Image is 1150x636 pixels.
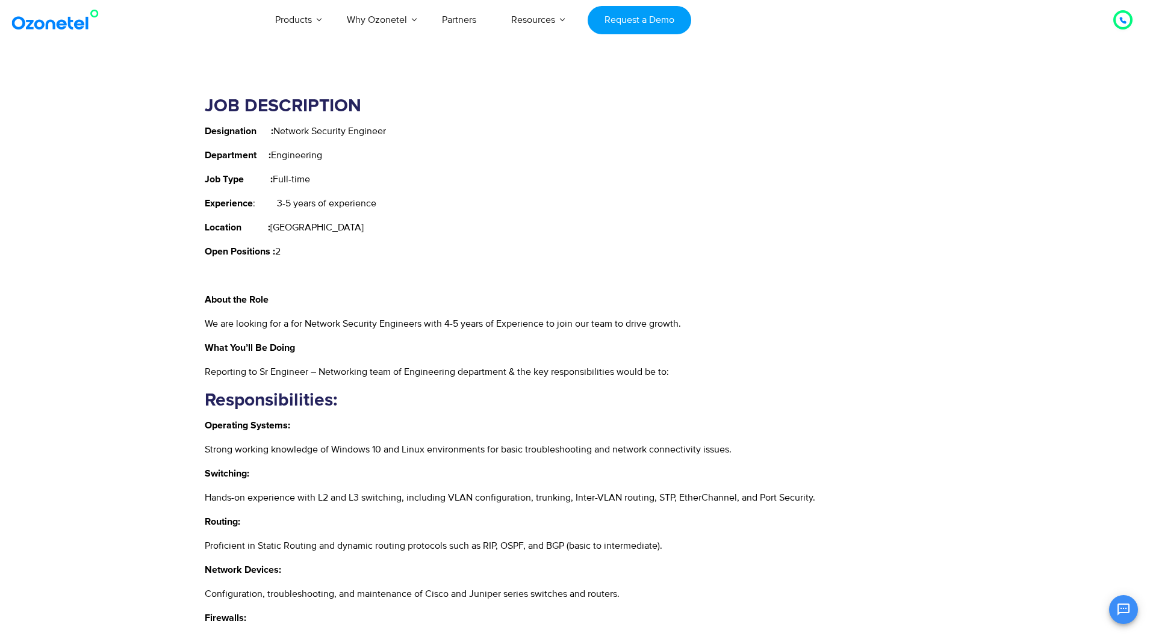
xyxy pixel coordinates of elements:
[205,613,246,623] strong: Firewalls:
[205,391,337,409] strong: Responsibilities:
[205,343,295,353] strong: What You’ll Be Doing
[588,6,691,34] a: Request a Demo
[205,539,945,553] li: Proficient in Static Routing and dynamic routing protocols such as RIP, OSPF, and BGP (basic to i...
[205,565,281,575] strong: Network Devices:
[205,469,249,478] strong: Switching:
[205,421,290,430] strong: Operating Systems:
[1109,595,1138,624] button: Open chat
[205,97,361,115] strong: JOB DESCRIPTION
[205,150,271,160] strong: Department :
[205,587,945,601] li: Configuration, troubleshooting, and maintenance of Cisco and Juniper series switches and routers.
[205,148,945,162] p: Engineering
[205,517,240,526] strong: Routing:
[205,172,945,187] p: Full-time
[205,174,273,184] strong: Job Type :
[205,220,945,235] p: [GEOGRAPHIC_DATA]
[205,199,253,208] strong: Experience
[205,365,945,379] p: Reporting to Sr Engineer – Networking team of Engineering department & the key responsibilities w...
[205,223,270,232] strong: Location :
[205,196,945,211] p: : 3-5 years of experience
[205,490,945,505] li: Hands-on experience with L2 and L3 switching, including VLAN configuration, trunking, Inter-VLAN ...
[205,244,945,259] p: 2
[205,295,269,304] strong: About the Role
[205,247,275,256] strong: Open Positions :
[205,442,945,457] li: Strong working knowledge of Windows 10 and Linux environments for basic troubleshooting and netwo...
[205,126,273,136] strong: Designation :
[205,316,945,331] p: We are looking for a for Network Security Engineers with 4-5 years of Experience to join our team...
[205,124,945,138] p: Network Security Engineer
